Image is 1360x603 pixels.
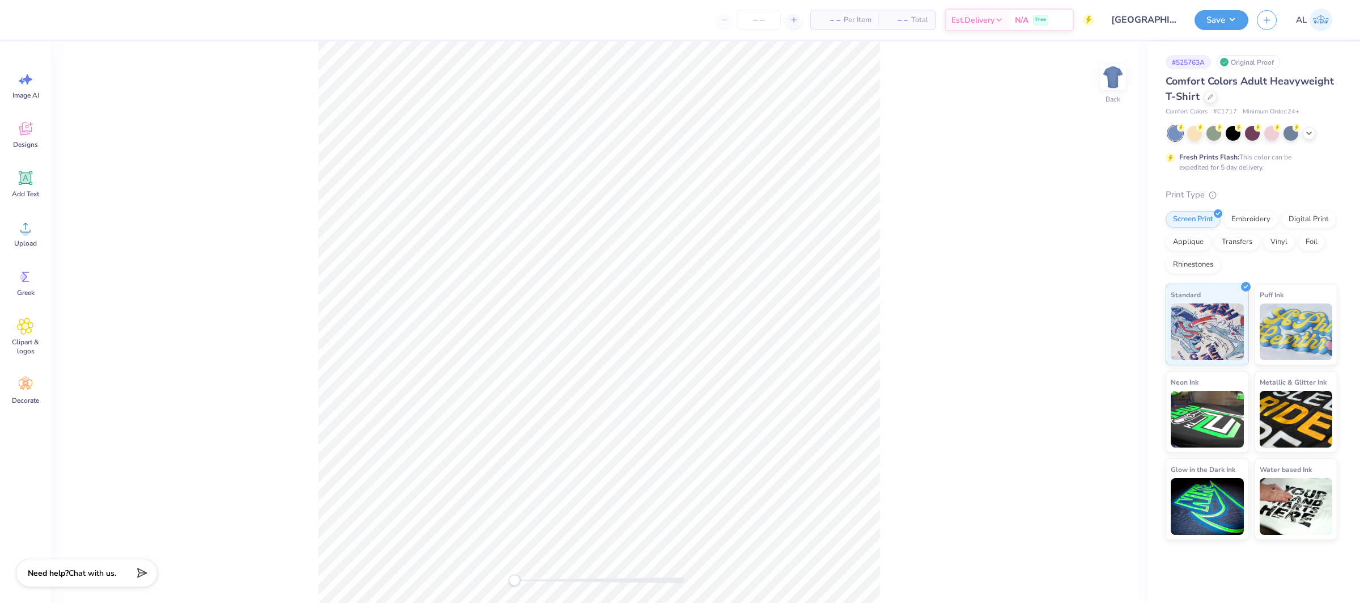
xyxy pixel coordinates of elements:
span: AL [1296,14,1307,27]
span: Image AI [12,91,39,100]
div: Print Type [1166,188,1337,201]
span: Clipart & logos [7,338,44,356]
div: Embroidery [1224,211,1278,228]
img: Back [1102,66,1124,88]
span: Glow in the Dark Ink [1171,463,1235,475]
strong: Fresh Prints Flash: [1179,153,1239,162]
img: Neon Ink [1171,391,1244,448]
span: Add Text [12,189,39,199]
div: # 525763A [1166,55,1211,69]
button: Save [1195,10,1248,30]
span: Free [1035,16,1046,24]
span: Designs [13,140,38,149]
div: Back [1106,94,1120,104]
span: Decorate [12,396,39,405]
span: Per Item [844,14,872,26]
span: Metallic & Glitter Ink [1260,376,1327,388]
strong: Need help? [28,568,69,579]
div: Original Proof [1217,55,1280,69]
span: Greek [17,288,35,297]
span: Standard [1171,289,1201,301]
img: Angela Legaspi [1310,9,1332,31]
img: Puff Ink [1260,303,1333,360]
div: Rhinestones [1166,256,1221,273]
input: Untitled Design [1103,9,1186,31]
div: Screen Print [1166,211,1221,228]
span: Minimum Order: 24 + [1243,107,1299,117]
div: Applique [1166,234,1211,251]
span: # C1717 [1213,107,1237,117]
img: Glow in the Dark Ink [1171,478,1244,535]
div: Foil [1298,234,1325,251]
span: – – [818,14,840,26]
span: Upload [14,239,37,248]
div: Vinyl [1263,234,1295,251]
div: Digital Print [1281,211,1336,228]
span: Puff Ink [1260,289,1283,301]
span: N/A [1015,14,1028,26]
span: Water based Ink [1260,463,1312,475]
img: Water based Ink [1260,478,1333,535]
span: Comfort Colors Adult Heavyweight T-Shirt [1166,74,1334,103]
div: This color can be expedited for 5 day delivery. [1179,152,1319,172]
span: Neon Ink [1171,376,1198,388]
span: Comfort Colors [1166,107,1208,117]
span: – – [885,14,908,26]
span: Est. Delivery [951,14,994,26]
div: Transfers [1214,234,1260,251]
a: AL [1291,9,1337,31]
div: Accessibility label [509,575,520,586]
span: Total [911,14,928,26]
img: Standard [1171,303,1244,360]
img: Metallic & Glitter Ink [1260,391,1333,448]
span: Chat with us. [69,568,116,579]
input: – – [737,10,781,30]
